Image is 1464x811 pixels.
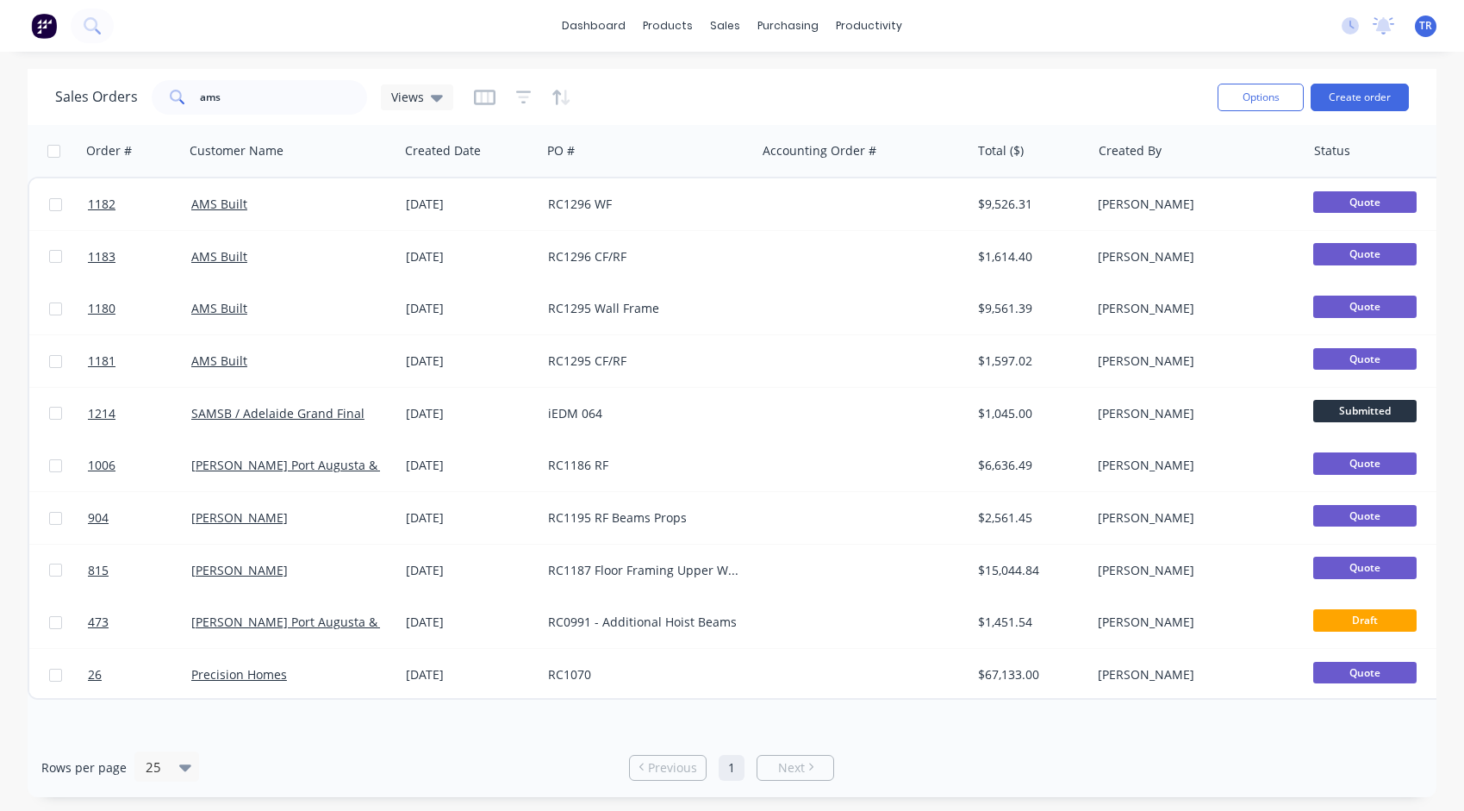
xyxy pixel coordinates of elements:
span: Draft [1313,609,1417,631]
span: 1183 [88,248,115,265]
span: TR [1419,18,1432,34]
ul: Pagination [622,755,841,781]
span: 1182 [88,196,115,213]
span: 815 [88,562,109,579]
a: [PERSON_NAME] Port Augusta & [PERSON_NAME] [191,457,477,473]
div: purchasing [749,13,827,39]
div: [PERSON_NAME] [1098,300,1289,317]
a: Next page [757,759,833,777]
div: Customer Name [190,142,283,159]
a: 1006 [88,440,191,491]
span: Next [778,759,805,777]
div: Total ($) [978,142,1024,159]
div: [PERSON_NAME] [1098,614,1289,631]
input: Search... [200,80,368,115]
span: 904 [88,509,109,527]
div: [DATE] [406,352,534,370]
a: [PERSON_NAME] Port Augusta & [PERSON_NAME] [191,614,477,630]
button: Create order [1311,84,1409,111]
a: 1183 [88,231,191,283]
div: RC1187 Floor Framing Upper Walls Roof Framing Roof Beams [548,562,739,579]
span: Quote [1313,191,1417,213]
div: [PERSON_NAME] [1098,666,1289,683]
a: Precision Homes [191,666,287,683]
div: [PERSON_NAME] [1098,352,1289,370]
span: 1181 [88,352,115,370]
span: Rows per page [41,759,127,777]
a: AMS Built [191,196,247,212]
a: 1181 [88,335,191,387]
div: RC1295 Wall Frame [548,300,739,317]
div: [PERSON_NAME] [1098,405,1289,422]
a: 473 [88,596,191,648]
span: Previous [648,759,697,777]
div: iEDM 064 [548,405,739,422]
a: Page 1 is your current page [719,755,744,781]
div: [DATE] [406,666,534,683]
div: [PERSON_NAME] [1098,562,1289,579]
span: Submitted [1313,400,1417,421]
div: Created Date [405,142,481,159]
span: 1180 [88,300,115,317]
div: [DATE] [406,457,534,474]
span: 473 [88,614,109,631]
img: Factory [31,13,57,39]
a: 815 [88,545,191,596]
span: 1006 [88,457,115,474]
span: Quote [1313,557,1417,578]
a: 1214 [88,388,191,440]
div: [DATE] [406,614,534,631]
a: 1180 [88,283,191,334]
div: $6,636.49 [978,457,1079,474]
span: Quote [1313,662,1417,683]
a: dashboard [553,13,634,39]
div: $1,614.40 [978,248,1079,265]
div: [PERSON_NAME] [1098,196,1289,213]
div: Created By [1099,142,1162,159]
div: RC0991 - Additional Hoist Beams [548,614,739,631]
div: $1,451.54 [978,614,1079,631]
div: [PERSON_NAME] [1098,248,1289,265]
div: RC1296 CF/RF [548,248,739,265]
div: RC1186 RF [548,457,739,474]
span: Quote [1313,505,1417,527]
div: $1,045.00 [978,405,1079,422]
a: [PERSON_NAME] [191,562,288,578]
div: $2,561.45 [978,509,1079,527]
div: Status [1314,142,1350,159]
span: Quote [1313,296,1417,317]
span: Quote [1313,243,1417,265]
div: [DATE] [406,405,534,422]
div: [PERSON_NAME] [1098,457,1289,474]
span: Quote [1313,452,1417,474]
a: AMS Built [191,352,247,369]
div: Accounting Order # [763,142,876,159]
div: [DATE] [406,509,534,527]
div: [DATE] [406,562,534,579]
div: [DATE] [406,300,534,317]
div: Order # [86,142,132,159]
a: 904 [88,492,191,544]
div: RC1195 RF Beams Props [548,509,739,527]
a: [PERSON_NAME] [191,509,288,526]
span: Views [391,88,424,106]
a: 1182 [88,178,191,230]
div: $1,597.02 [978,352,1079,370]
div: products [634,13,701,39]
span: Quote [1313,348,1417,370]
span: 1214 [88,405,115,422]
div: $9,526.31 [978,196,1079,213]
div: [PERSON_NAME] [1098,509,1289,527]
div: RC1070 [548,666,739,683]
div: $9,561.39 [978,300,1079,317]
button: Options [1218,84,1304,111]
span: 26 [88,666,102,683]
div: productivity [827,13,911,39]
a: Previous page [630,759,706,777]
div: $67,133.00 [978,666,1079,683]
div: sales [701,13,749,39]
div: $15,044.84 [978,562,1079,579]
a: 26 [88,649,191,701]
div: RC1296 WF [548,196,739,213]
div: PO # [547,142,575,159]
